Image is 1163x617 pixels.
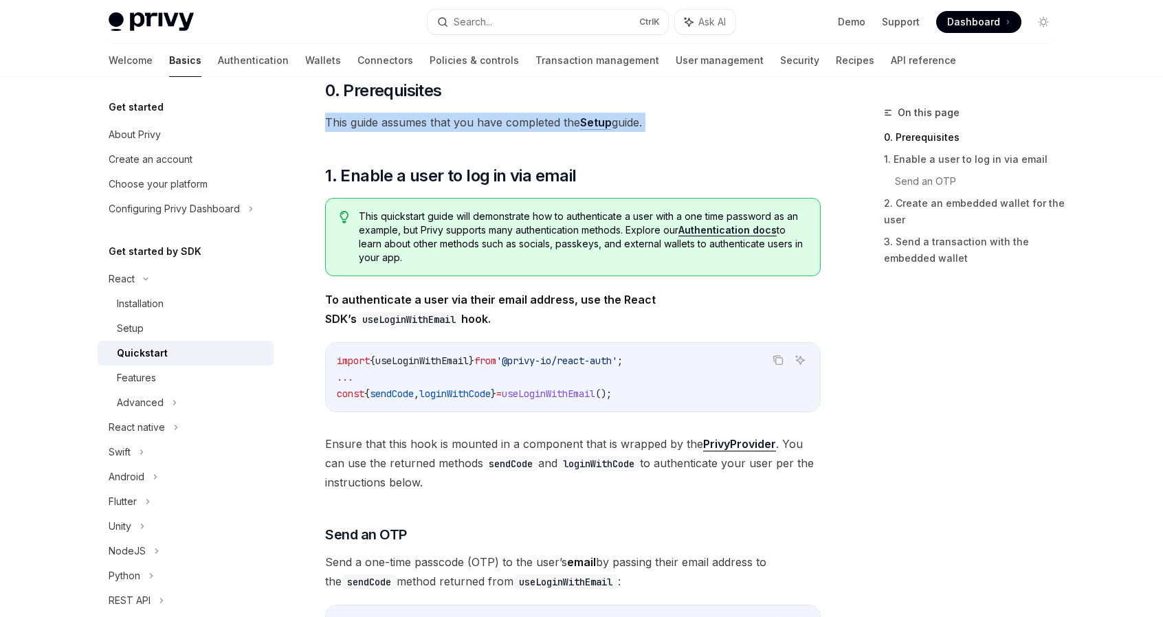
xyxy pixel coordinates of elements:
span: { [370,355,375,367]
div: Choose your platform [109,176,208,192]
a: Authentication [218,44,289,77]
code: loginWithCode [557,456,640,471]
a: User management [676,44,764,77]
a: Dashboard [936,11,1021,33]
code: useLoginWithEmail [357,312,461,327]
svg: Tip [340,211,349,223]
a: About Privy [98,122,274,147]
a: 2. Create an embedded wallet for the user [884,192,1065,231]
a: Connectors [357,44,413,77]
a: Features [98,366,274,390]
span: , [414,388,419,400]
a: Setup [98,316,274,341]
a: Wallets [305,44,341,77]
a: Transaction management [535,44,659,77]
h5: Get started by SDK [109,243,201,260]
span: = [496,388,502,400]
a: Authentication docs [678,224,777,236]
div: Features [117,370,156,386]
div: React native [109,419,165,436]
span: } [469,355,474,367]
div: Advanced [117,394,164,411]
a: Send an OTP [895,170,1065,192]
span: const [337,388,364,400]
a: API reference [891,44,956,77]
button: Search...CtrlK [428,10,668,34]
div: Python [109,568,140,584]
span: Ctrl K [639,16,660,27]
button: Ask AI [791,351,809,369]
div: Quickstart [117,345,168,361]
code: sendCode [342,574,397,590]
span: } [491,388,496,400]
span: Send an OTP [325,525,407,544]
span: import [337,355,370,367]
h5: Get started [109,99,164,115]
a: 3. Send a transaction with the embedded wallet [884,231,1065,269]
span: { [364,388,370,400]
a: Quickstart [98,341,274,366]
a: Create an account [98,147,274,172]
span: This guide assumes that you have completed the guide. [325,113,821,132]
span: (); [595,388,612,400]
a: Demo [838,15,865,29]
div: Search... [454,14,492,30]
div: Installation [117,295,164,312]
a: Support [882,15,920,29]
a: Choose your platform [98,172,274,197]
a: Basics [169,44,201,77]
code: sendCode [483,456,538,471]
div: Android [109,469,144,485]
a: Security [780,44,819,77]
span: sendCode [370,388,414,400]
span: On this page [898,104,960,121]
a: Policies & controls [430,44,519,77]
strong: email [567,555,596,569]
span: 1. Enable a user to log in via email [325,165,576,187]
a: Welcome [109,44,153,77]
span: This quickstart guide will demonstrate how to authenticate a user with a one time password as an ... [359,210,806,265]
span: ; [617,355,623,367]
span: Ask AI [698,15,726,29]
div: REST API [109,592,151,609]
span: '@privy-io/react-auth' [496,355,617,367]
div: NodeJS [109,543,146,559]
div: Flutter [109,493,137,510]
span: useLoginWithEmail [375,355,469,367]
span: loginWithCode [419,388,491,400]
span: Send a one-time passcode (OTP) to the user’s by passing their email address to the method returne... [325,552,821,591]
span: from [474,355,496,367]
a: Installation [98,291,274,316]
img: light logo [109,12,194,32]
button: Copy the contents from the code block [769,351,787,369]
a: PrivyProvider [703,437,776,451]
a: 0. Prerequisites [884,126,1065,148]
a: Recipes [836,44,874,77]
button: Ask AI [675,10,735,34]
a: Setup [580,115,612,130]
span: Dashboard [947,15,1000,29]
strong: To authenticate a user via their email address, use the React SDK’s hook. [325,293,656,326]
div: Create an account [109,151,192,168]
span: Ensure that this hook is mounted in a component that is wrapped by the . You can use the returned... [325,434,821,492]
button: Toggle dark mode [1032,11,1054,33]
a: 1. Enable a user to log in via email [884,148,1065,170]
span: 0. Prerequisites [325,80,441,102]
div: Unity [109,518,131,535]
code: useLoginWithEmail [513,574,618,590]
div: Swift [109,444,131,460]
div: Configuring Privy Dashboard [109,201,240,217]
div: Setup [117,320,144,337]
div: React [109,271,135,287]
span: ... [337,371,353,383]
div: About Privy [109,126,161,143]
span: useLoginWithEmail [502,388,595,400]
